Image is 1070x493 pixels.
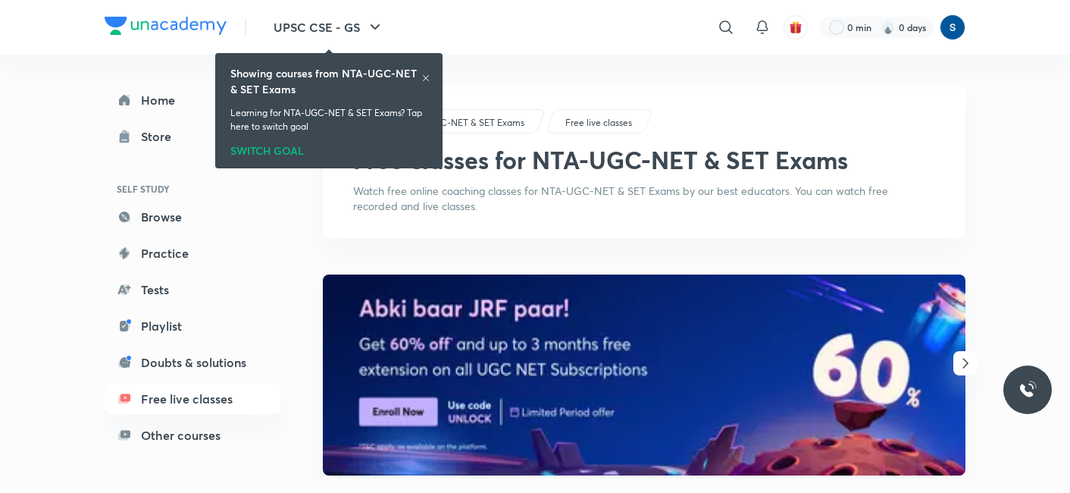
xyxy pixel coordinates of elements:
img: simran kumari [940,14,965,40]
button: UPSC CSE - GS [264,12,393,42]
a: Practice [105,238,280,268]
a: Other courses [105,420,280,451]
a: Home [105,85,280,115]
a: Free live classes [105,384,280,414]
p: Free live classes [565,116,632,130]
img: banner [323,275,965,476]
h6: Showing courses from NTA-UGC-NET & SET Exams [230,65,421,97]
a: Browse [105,202,280,232]
img: avatar [789,20,802,34]
a: Doubts & solutions [105,347,280,378]
button: avatar [784,15,808,39]
a: NTA-UGC-NET & SET Exams [404,116,527,130]
img: ttu [1018,381,1037,399]
p: NTA-UGC-NET & SET Exams [406,116,524,130]
a: banner [323,275,965,478]
a: Playlist [105,311,280,341]
a: Company Logo [105,17,227,39]
h6: SELF STUDY [105,176,280,202]
h1: Free classes for NTA-UGC-NET & SET Exams [353,146,848,174]
p: Learning for NTA-UGC-NET & SET Exams? Tap here to switch goal [230,106,427,133]
div: Store [141,127,180,146]
img: Company Logo [105,17,227,35]
img: streak [881,20,896,35]
a: Store [105,121,280,152]
div: SWITCH GOAL [230,140,427,156]
p: Watch free online coaching classes for NTA-UGC-NET & SET Exams by our best educators. You can wat... [353,184,935,214]
a: Tests [105,275,280,305]
a: Free live classes [563,116,635,130]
